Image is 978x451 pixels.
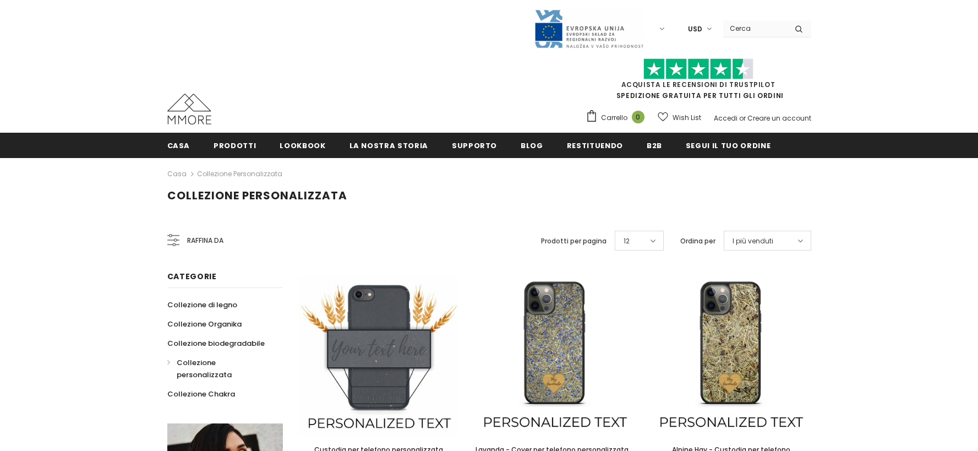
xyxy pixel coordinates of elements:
span: I più venduti [733,236,773,247]
a: Collezione Chakra [167,384,235,404]
label: Ordina per [680,236,715,247]
span: Categorie [167,271,217,282]
span: Carrello [601,112,627,123]
a: Acquista le recensioni di TrustPilot [621,80,775,89]
img: Casi MMORE [167,94,211,124]
span: Collezione personalizzata [167,188,347,203]
span: SPEDIZIONE GRATUITA PER TUTTI GLI ORDINI [586,63,811,100]
a: Blog [521,133,543,157]
a: Accedi [714,113,737,123]
span: Restituendo [567,140,623,151]
span: supporto [452,140,497,151]
span: Casa [167,140,190,151]
span: La nostra storia [349,140,428,151]
span: Blog [521,140,543,151]
a: La nostra storia [349,133,428,157]
span: Segui il tuo ordine [686,140,771,151]
a: Collezione personalizzata [167,353,271,384]
span: 12 [624,236,630,247]
a: Collezione biodegradabile [167,334,265,353]
input: Search Site [723,20,786,36]
img: Fidati di Pilot Stars [643,58,753,80]
span: Raffina da [187,235,223,247]
span: Collezione Organika [167,319,242,329]
span: Wish List [673,112,701,123]
span: B2B [647,140,662,151]
a: Wish List [658,108,701,127]
img: Javni Razpis [534,9,644,49]
a: Collezione personalizzata [197,169,282,178]
span: Prodotti [214,140,256,151]
a: Restituendo [567,133,623,157]
label: Prodotti per pagina [541,236,607,247]
a: Prodotti [214,133,256,157]
span: 0 [632,111,644,123]
span: Collezione biodegradabile [167,338,265,349]
a: Casa [167,133,190,157]
a: Creare un account [747,113,811,123]
a: Collezione di legno [167,295,237,314]
span: Collezione Chakra [167,389,235,399]
span: or [739,113,746,123]
a: Segui il tuo ordine [686,133,771,157]
span: Lookbook [280,140,325,151]
a: Collezione Organika [167,314,242,334]
a: supporto [452,133,497,157]
span: USD [688,24,702,35]
a: Carrello 0 [586,110,650,126]
a: Lookbook [280,133,325,157]
a: B2B [647,133,662,157]
a: Javni Razpis [534,24,644,33]
a: Casa [167,167,187,181]
span: Collezione personalizzata [177,357,232,380]
span: Collezione di legno [167,300,237,310]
